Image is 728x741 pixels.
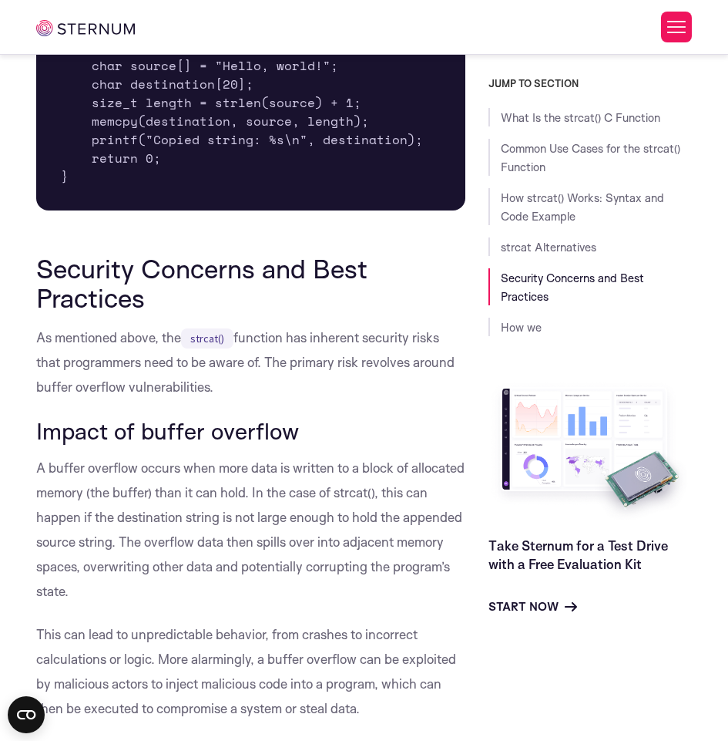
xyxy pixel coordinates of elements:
a: How we [501,320,542,335]
a: What Is the strcat() C Function [501,110,660,125]
p: As mentioned above, the function has inherent security risks that programmers need to be aware of... [36,325,465,399]
h3: Impact of buffer overflow [36,418,465,444]
a: Start Now [488,598,577,616]
a: strcat Alternatives [501,240,596,254]
p: A buffer overflow occurs when more data is written to a block of allocated memory (the buffer) th... [36,456,465,604]
a: Take Sternum for a Test Drive with a Free Evaluation Kit [488,537,668,572]
code: strcat() [181,328,233,349]
img: sternum iot [36,20,135,36]
a: How strcat() Works: Syntax and Code Example [501,190,664,224]
img: Take Sternum for a Test Drive with a Free Evaluation Kit [488,379,691,524]
a: Common Use Cases for the strcat() Function [501,141,680,174]
p: This can lead to unpredictable behavior, from crashes to incorrect calculations or logic. More al... [36,622,465,721]
a: Security Concerns and Best Practices [501,271,644,304]
h3: JUMP TO SECTION [488,77,691,89]
h2: Security Concerns and Best Practices [36,254,465,313]
button: Toggle Menu [661,12,692,42]
button: Open CMP widget [8,696,45,733]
